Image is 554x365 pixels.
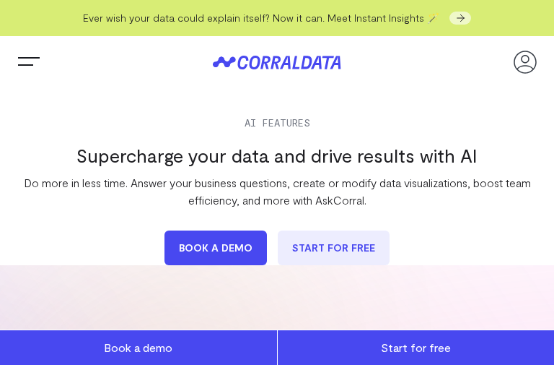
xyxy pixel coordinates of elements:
[278,231,390,265] a: START FOR FREE
[104,340,172,354] span: Book a demo
[164,231,267,265] a: book a demo
[14,174,540,209] p: Do more in less time. Answer your business questions, create or modify data visualizations, boost...
[14,48,43,77] button: Trigger Menu
[381,340,451,354] span: Start for free
[14,143,540,167] h1: Supercharge your data and drive results with AI
[83,12,439,24] span: Ever wish your data could explain itself? Now it can. Meet Instant Insights 🪄
[14,117,540,129] div: AI Features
